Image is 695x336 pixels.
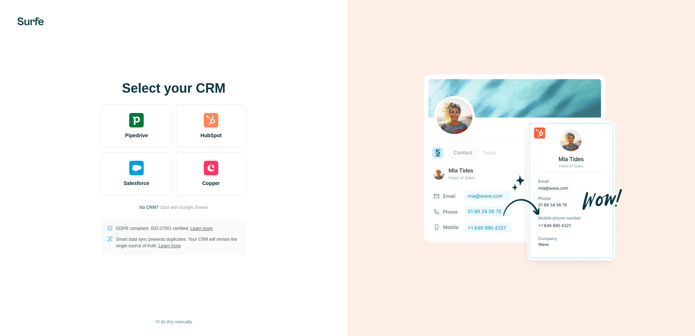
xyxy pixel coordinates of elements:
span: I’ll do this manually [155,319,192,325]
img: salesforce's logo [129,161,144,175]
p: No CRM? [139,204,159,211]
p: GDPR compliant. ISO-27001 certified. [116,225,212,232]
h1: Select your CRM [101,81,246,96]
img: pipedrive's logo [129,113,144,127]
img: HUBSPOT image [420,63,623,273]
a: Learn more [159,243,181,248]
span: Pipedrive [125,132,148,139]
button: Start with Google Sheets [160,204,208,211]
button: I’ll do this manually [150,316,197,327]
img: Surfe's logo [17,17,44,25]
img: copper's logo [204,161,218,175]
p: Smart data sync prevents duplicates. Your CRM will remain the single source of truth. [116,236,240,249]
span: Salesforce [124,180,149,187]
a: Learn more [190,226,212,231]
span: Copper [202,180,220,187]
span: HubSpot [201,132,222,139]
img: hubspot's logo [204,113,218,127]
